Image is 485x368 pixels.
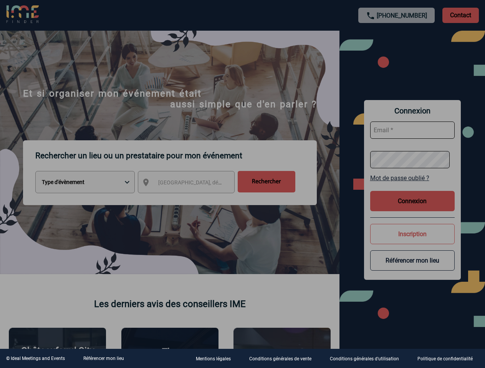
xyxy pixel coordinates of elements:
[243,355,324,362] a: Conditions générales de vente
[190,355,243,362] a: Mentions légales
[411,355,485,362] a: Politique de confidentialité
[196,356,231,362] p: Mentions légales
[324,355,411,362] a: Conditions générales d'utilisation
[417,356,473,362] p: Politique de confidentialité
[83,356,124,361] a: Référencer mon lieu
[6,356,65,361] div: © Ideal Meetings and Events
[330,356,399,362] p: Conditions générales d'utilisation
[249,356,311,362] p: Conditions générales de vente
